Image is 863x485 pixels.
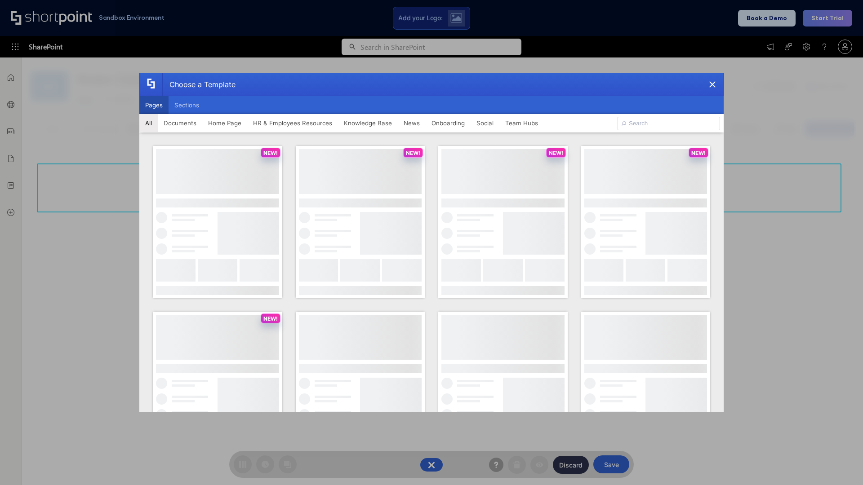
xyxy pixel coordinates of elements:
[691,150,706,156] p: NEW!
[426,114,471,132] button: Onboarding
[499,114,544,132] button: Team Hubs
[818,442,863,485] iframe: Chat Widget
[549,150,563,156] p: NEW!
[139,96,169,114] button: Pages
[158,114,202,132] button: Documents
[139,73,724,412] div: template selector
[247,114,338,132] button: HR & Employees Resources
[263,315,278,322] p: NEW!
[162,73,236,96] div: Choose a Template
[618,117,720,130] input: Search
[139,114,158,132] button: All
[406,150,420,156] p: NEW!
[202,114,247,132] button: Home Page
[471,114,499,132] button: Social
[398,114,426,132] button: News
[338,114,398,132] button: Knowledge Base
[169,96,205,114] button: Sections
[263,150,278,156] p: NEW!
